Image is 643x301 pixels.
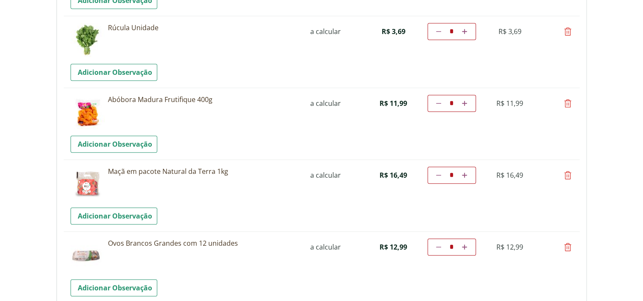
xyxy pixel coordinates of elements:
[108,23,295,32] a: Rúcula Unidade
[382,27,405,36] span: R$ 3,69
[71,136,157,153] a: Adicionar Observação
[496,99,523,108] span: R$ 11,99
[71,64,157,81] a: Adicionar Observação
[71,239,105,273] img: Ovos Brancos Grandes com 12 unidades
[499,27,521,36] span: R$ 3,69
[310,27,341,36] span: a calcular
[310,99,341,108] span: a calcular
[380,242,407,252] span: R$ 12,99
[310,242,341,252] span: a calcular
[496,170,523,180] span: R$ 16,49
[71,95,105,129] img: Abóbora Madura Frutifique 400g
[71,207,157,224] a: Adicionar Observação
[71,23,105,57] img: Rúcula Unidade
[108,167,295,176] a: Maçã em pacote Natural da Terra 1kg
[108,239,295,248] a: Ovos Brancos Grandes com 12 unidades
[496,242,523,252] span: R$ 12,99
[380,99,407,108] span: R$ 11,99
[380,170,407,180] span: R$ 16,49
[108,95,295,104] a: Abóbora Madura Frutifique 400g
[71,279,157,296] a: Adicionar Observação
[310,170,341,180] span: a calcular
[71,167,105,201] img: Maçã em pacote Natural da Terra 1kg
